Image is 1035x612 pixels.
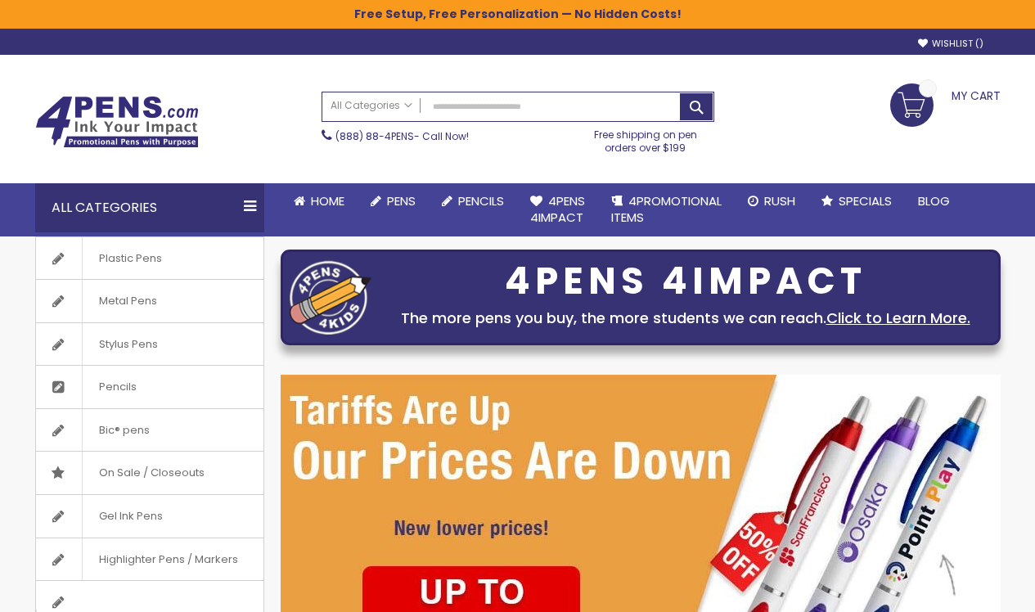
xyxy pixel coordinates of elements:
span: Rush [764,192,795,209]
a: On Sale / Closeouts [36,452,263,494]
a: Plastic Pens [36,237,263,280]
a: Specials [808,183,905,219]
a: Click to Learn More. [826,308,970,328]
span: Gel Ink Pens [82,495,179,538]
a: 4PROMOTIONALITEMS [598,183,735,236]
a: (888) 88-4PENS [335,129,414,143]
div: Free shipping on pen orders over $199 [577,122,714,155]
span: Home [311,192,344,209]
span: Metal Pens [82,280,173,322]
span: Highlighter Pens / Markers [82,538,254,581]
a: Pencils [429,183,517,219]
span: - Call Now! [335,129,469,143]
span: Specials [839,192,892,209]
span: 4Pens 4impact [530,192,585,226]
span: Pencils [82,366,153,408]
span: Bic® pens [82,409,166,452]
span: Stylus Pens [82,323,174,366]
img: 4Pens Custom Pens and Promotional Products [35,96,199,148]
a: Home [281,183,358,219]
div: All Categories [35,183,264,232]
a: Pens [358,183,429,219]
a: 4Pens4impact [517,183,598,236]
span: Pencils [458,192,504,209]
span: 4PROMOTIONAL ITEMS [611,192,722,226]
span: Plastic Pens [82,237,178,280]
a: Pencils [36,366,263,408]
span: All Categories [331,99,412,112]
a: Wishlist [918,38,983,50]
span: On Sale / Closeouts [82,452,221,494]
a: Highlighter Pens / Markers [36,538,263,581]
a: Gel Ink Pens [36,495,263,538]
div: The more pens you buy, the more students we can reach. [380,307,992,330]
div: 4PENS 4IMPACT [380,264,992,299]
a: Blog [905,183,963,219]
span: Pens [387,192,416,209]
span: Blog [918,192,950,209]
img: four_pen_logo.png [290,260,371,335]
a: Stylus Pens [36,323,263,366]
a: All Categories [322,92,421,119]
a: Metal Pens [36,280,263,322]
a: Rush [735,183,808,219]
a: Bic® pens [36,409,263,452]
